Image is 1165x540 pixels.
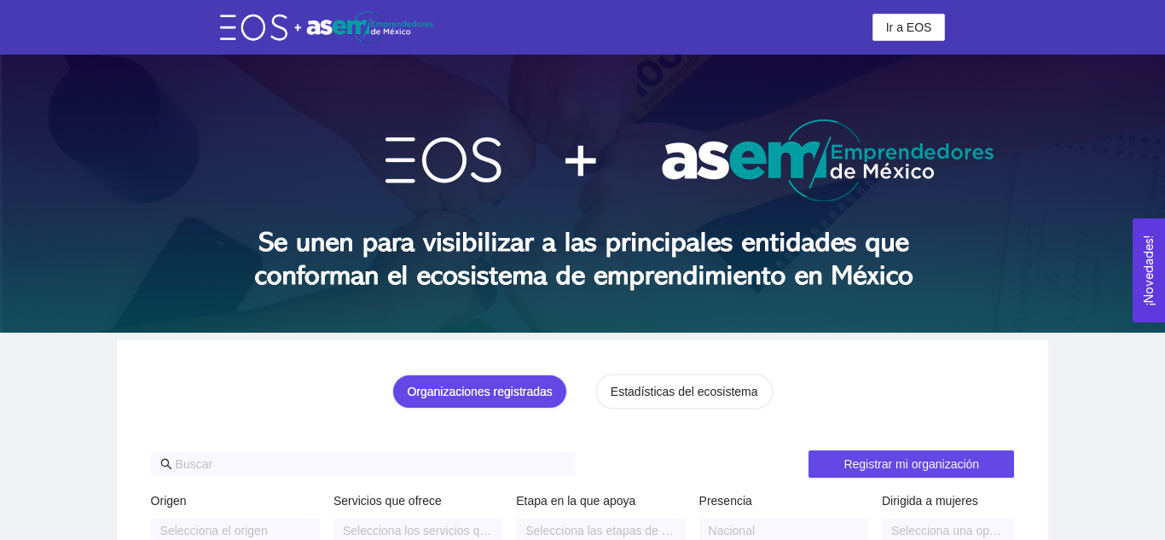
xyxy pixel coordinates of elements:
label: Servicios que ofrece [333,491,442,510]
div: Organizaciones registradas [407,382,552,401]
span: Registrar mi organización [843,455,979,473]
button: Registrar mi organización [809,450,1014,478]
label: Origen [151,491,187,510]
label: Presencia [699,491,752,510]
button: Ir a EOS [872,14,946,41]
span: Ir a EOS [886,18,932,37]
label: Etapa en la que apoya [516,491,635,510]
input: Buscar [176,455,566,473]
label: Dirigida a mujeres [882,491,978,510]
div: Estadísticas del ecosistema [611,382,758,401]
img: eos-asem-logo.38b026ae.png [220,11,433,43]
button: Open Feedback Widget [1133,218,1165,322]
span: search [160,458,172,470]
